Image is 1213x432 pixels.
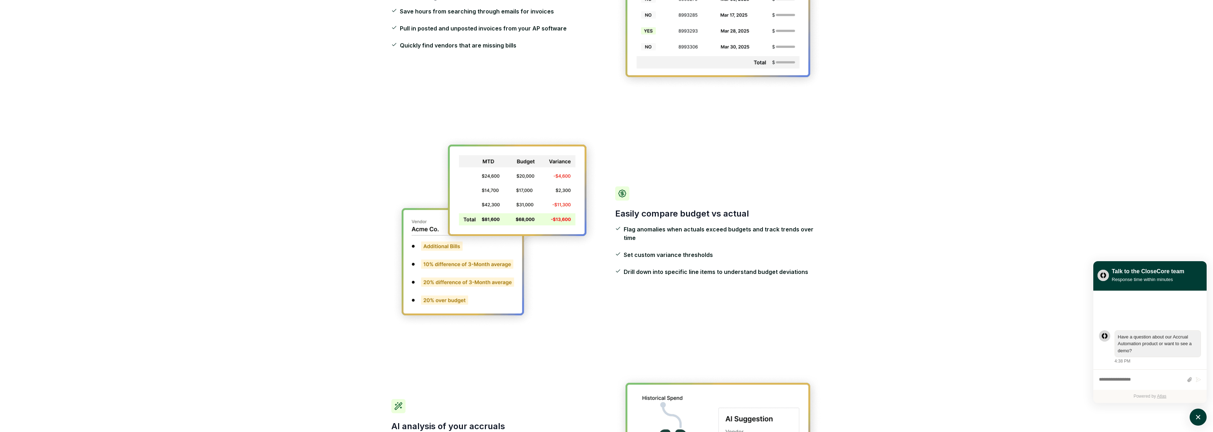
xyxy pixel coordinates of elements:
div: atlas-message-author-avatar [1099,330,1110,342]
div: atlas-window [1093,261,1207,403]
img: Easily compare budget vs actual [391,135,598,328]
div: atlas-message-bubble [1115,330,1201,358]
button: Attach files by clicking or dropping files here [1187,377,1192,383]
span: Pull in posted and unposted invoices from your AP software [400,24,567,33]
div: atlas-composer [1099,373,1201,386]
h3: AI analysis of your accruals [391,421,598,432]
a: Atlas [1157,394,1167,399]
div: atlas-message [1099,330,1201,365]
div: Powered by [1093,390,1207,403]
span: Set custom variance thresholds [624,251,713,259]
span: Save hours from searching through emails for invoices [400,7,554,16]
div: Friday, August 29, 4:38 PM [1115,330,1201,365]
div: atlas-message-text [1118,333,1198,354]
span: Quickly find vendors that are missing bills [400,41,516,50]
h3: Easily compare budget vs actual [615,208,822,219]
span: Drill down into specific line items to understand budget deviations [624,268,808,276]
div: Response time within minutes [1112,276,1184,283]
button: atlas-launcher [1190,409,1207,426]
div: atlas-ticket [1093,291,1207,403]
div: Talk to the CloseCore team [1112,267,1184,276]
div: 4:38 PM [1115,358,1130,364]
img: yblje5SQxOoZuw2TcITt_icon.png [1098,270,1109,281]
span: Flag anomalies when actuals exceed budgets and track trends over time [624,225,822,242]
